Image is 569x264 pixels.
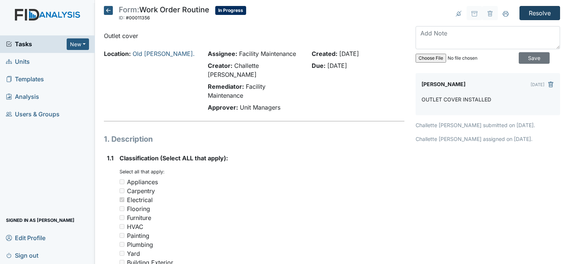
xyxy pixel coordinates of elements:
[422,95,491,103] p: OUTLET COVER INSTALLED
[120,169,165,175] small: Select all that apply:
[6,232,45,243] span: Edit Profile
[312,62,325,69] strong: Due:
[120,233,124,238] input: Painting
[119,15,125,21] span: ID:
[120,215,124,220] input: Furniture
[120,154,228,162] span: Classification (Select ALL that apply):
[6,214,74,226] span: Signed in as [PERSON_NAME]
[531,82,544,87] small: [DATE]
[239,50,296,57] span: Facility Maintenance
[215,6,246,15] span: In Progress
[312,50,337,57] strong: Created:
[107,154,114,163] label: 1.1
[416,121,560,129] p: Challette [PERSON_NAME] submitted on [DATE].
[120,206,124,211] input: Flooring
[126,15,150,21] span: #00011356
[127,186,155,195] div: Carpentry
[6,249,38,261] span: Sign out
[120,224,124,229] input: HVAC
[120,242,124,247] input: Plumbing
[120,179,124,184] input: Appliances
[6,56,30,67] span: Units
[6,91,39,103] span: Analysis
[208,50,237,57] strong: Assignee:
[104,31,404,40] p: Outlet cover
[422,79,465,89] label: [PERSON_NAME]
[119,5,139,14] span: Form:
[416,135,560,143] p: Challette [PERSON_NAME] assigned on [DATE].
[208,83,244,90] strong: Remediator:
[519,6,560,20] input: Resolve
[133,50,195,57] a: Old [PERSON_NAME].
[6,73,44,85] span: Templates
[127,240,153,249] div: Plumbing
[240,104,280,111] span: Unit Managers
[127,231,149,240] div: Painting
[127,177,158,186] div: Appliances
[127,204,150,213] div: Flooring
[208,62,232,69] strong: Creator:
[339,50,359,57] span: [DATE]
[127,222,143,231] div: HVAC
[327,62,347,69] span: [DATE]
[104,50,131,57] strong: Location:
[127,213,151,222] div: Furniture
[127,249,140,258] div: Yard
[6,40,67,48] a: Tasks
[120,251,124,256] input: Yard
[120,188,124,193] input: Carpentry
[519,52,550,64] input: Save
[120,197,124,202] input: Electrical
[119,6,209,22] div: Work Order Routine
[127,195,153,204] div: Electrical
[6,109,60,120] span: Users & Groups
[208,104,238,111] strong: Approver:
[104,133,404,145] h1: 1. Description
[67,38,89,50] button: New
